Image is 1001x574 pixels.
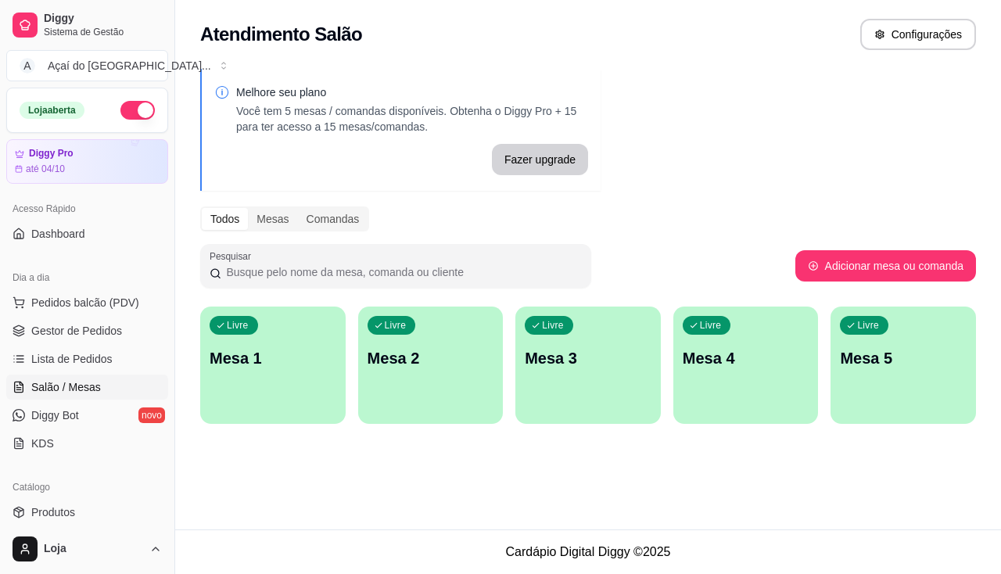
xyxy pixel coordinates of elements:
[857,319,879,332] p: Livre
[44,542,143,556] span: Loja
[202,208,248,230] div: Todos
[492,144,588,175] button: Fazer upgrade
[385,319,407,332] p: Livre
[673,307,819,424] button: LivreMesa 4
[29,148,74,160] article: Diggy Pro
[120,101,155,120] button: Alterar Status
[6,500,168,525] a: Produtos
[6,431,168,456] a: KDS
[31,295,139,310] span: Pedidos balcão (PDV)
[200,307,346,424] button: LivreMesa 1
[31,504,75,520] span: Produtos
[6,375,168,400] a: Salão / Mesas
[795,250,976,282] button: Adicionar mesa ou comanda
[515,307,661,424] button: LivreMesa 3
[31,407,79,423] span: Diggy Bot
[6,290,168,315] button: Pedidos balcão (PDV)
[525,347,651,369] p: Mesa 3
[221,264,582,280] input: Pesquisar
[210,347,336,369] p: Mesa 1
[6,221,168,246] a: Dashboard
[860,19,976,50] button: Configurações
[20,58,35,74] span: A
[6,403,168,428] a: Diggy Botnovo
[31,379,101,395] span: Salão / Mesas
[6,6,168,44] a: DiggySistema de Gestão
[31,436,54,451] span: KDS
[48,58,211,74] div: Açaí do [GEOGRAPHIC_DATA] ...
[44,26,162,38] span: Sistema de Gestão
[200,22,362,47] h2: Atendimento Salão
[298,208,368,230] div: Comandas
[6,50,168,81] button: Select a team
[236,103,588,135] p: Você tem 5 mesas / comandas disponíveis. Obtenha o Diggy Pro + 15 para ter acesso a 15 mesas/coma...
[6,196,168,221] div: Acesso Rápido
[542,319,564,332] p: Livre
[6,265,168,290] div: Dia a dia
[6,475,168,500] div: Catálogo
[840,347,967,369] p: Mesa 5
[210,249,257,263] label: Pesquisar
[831,307,976,424] button: LivreMesa 5
[44,12,162,26] span: Diggy
[368,347,494,369] p: Mesa 2
[26,163,65,175] article: até 04/10
[6,530,168,568] button: Loja
[248,208,297,230] div: Mesas
[700,319,722,332] p: Livre
[175,529,1001,574] footer: Cardápio Digital Diggy © 2025
[6,346,168,371] a: Lista de Pedidos
[227,319,249,332] p: Livre
[6,139,168,184] a: Diggy Proaté 04/10
[236,84,588,100] p: Melhore seu plano
[31,351,113,367] span: Lista de Pedidos
[31,226,85,242] span: Dashboard
[20,102,84,119] div: Loja aberta
[683,347,809,369] p: Mesa 4
[31,323,122,339] span: Gestor de Pedidos
[358,307,504,424] button: LivreMesa 2
[6,318,168,343] a: Gestor de Pedidos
